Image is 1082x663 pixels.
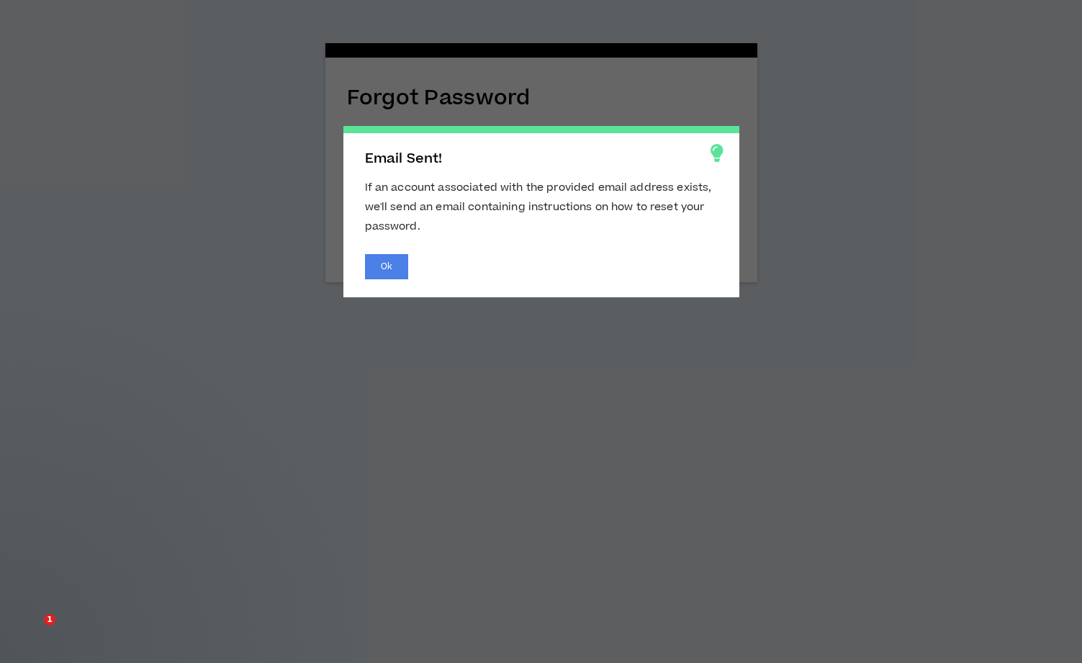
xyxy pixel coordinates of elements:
[44,614,55,626] span: 1
[365,151,718,167] h2: Email Sent!
[14,614,49,649] iframe: Intercom live chat
[365,180,712,234] span: If an account associated with the provided email address exists, we'll send an email containing i...
[11,523,299,624] iframe: Intercom notifications message
[365,254,408,279] button: Ok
